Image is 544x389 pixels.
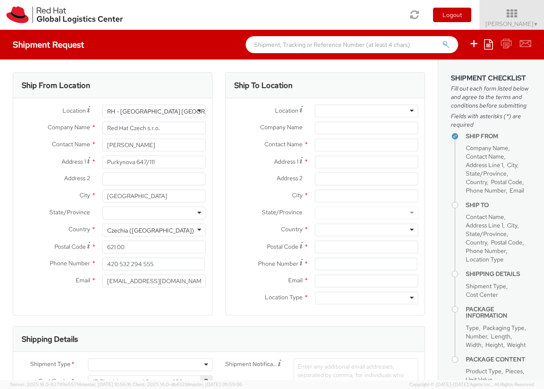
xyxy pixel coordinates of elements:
span: master, [DATE] 09:59:06 [189,381,242,387]
span: City [292,191,303,199]
span: Contact Name [466,213,504,221]
span: Phone Number [466,187,506,194]
span: Cost Center [38,377,71,386]
span: Postal Code [54,243,86,250]
span: master, [DATE] 10:56:16 [81,381,131,387]
span: Type [466,324,479,332]
span: State/Province [466,170,507,177]
input: Shipment, Tracking or Reference Number (at least 4 chars) [246,36,458,53]
span: Unit Value [466,376,493,383]
span: Address Line 1 [466,221,503,229]
span: Company Name [260,123,303,131]
span: Phone Number [258,260,298,267]
span: Shipment Type [466,282,506,290]
span: IT Fixed Assets and Contracts 850 [88,375,212,388]
h3: Shipping Details [22,335,78,344]
h4: Package Content [466,356,531,363]
button: Logout [433,8,471,22]
span: Fill out each form listed below and agree to the terms and conditions before submitting [451,84,531,110]
span: Location [62,107,86,114]
span: Client: 2025.14.0-db4321d [133,381,242,387]
span: City [507,221,517,229]
span: Copyright © [DATE]-[DATE] Agistix Inc., All Rights Reserved [409,381,534,388]
span: Company Name [466,144,508,152]
h4: Shipping Details [466,271,531,277]
span: Postal Code [267,243,298,250]
span: Address 1 [62,158,86,165]
span: IT Fixed Assets and Contracts 850 [93,378,208,386]
h4: Ship From [466,133,531,139]
span: State/Province [49,208,90,216]
span: Address Line 1 [466,161,503,169]
div: Czechia ([GEOGRAPHIC_DATA]) [107,226,194,235]
span: Width [466,341,482,349]
span: Fields with asterisks (*) are required [451,112,531,129]
span: Contact Name [466,153,504,160]
h3: Ship From Location [22,81,90,90]
h4: Package Information [466,306,531,319]
span: Postal Code [491,239,522,246]
h4: Shipment Request [13,40,84,49]
span: [PERSON_NAME] [485,20,538,28]
span: State/Province [466,230,507,238]
span: State/Province [262,208,303,216]
span: Length [491,332,510,340]
span: Location [275,107,298,114]
span: Phone Number [466,247,506,255]
span: Country [466,178,487,186]
span: Shipment Type [30,360,71,369]
span: ▼ [533,21,538,28]
span: Contact Name [52,140,90,148]
span: Height [485,341,503,349]
span: Contact Name [264,140,303,148]
span: Country [281,225,303,233]
span: Weight [507,341,526,349]
span: Location Type [466,256,504,263]
span: Pieces [505,367,523,375]
span: Postal Code [491,178,522,186]
span: City [507,161,517,169]
span: Server: 2025.16.0-82789e55714 [10,381,131,387]
span: Cost Center [466,291,498,298]
span: Email [76,276,90,284]
span: Number [466,332,487,340]
span: Shipment Notification [225,360,278,369]
span: Country [466,239,487,246]
span: Email [510,187,524,194]
span: Product Type [466,367,501,375]
span: Address 2 [64,174,90,182]
span: Company Name [48,123,90,131]
div: RH - [GEOGRAPHIC_DATA] [GEOGRAPHIC_DATA] - B [107,107,250,116]
span: Country [68,225,90,233]
span: Phone Number [50,259,90,267]
h3: Ship To Location [234,81,292,90]
h3: Shipment Checklist [451,74,531,82]
img: rh-logistics-00dfa346123c4ec078e1.svg [6,6,123,23]
span: Address 2 [277,174,303,182]
span: Packaging Type [483,324,524,332]
span: Location Type [265,293,303,301]
h4: Ship To [466,202,531,208]
span: Address 1 [274,158,298,165]
span: City [79,191,90,199]
span: Email [288,276,303,284]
